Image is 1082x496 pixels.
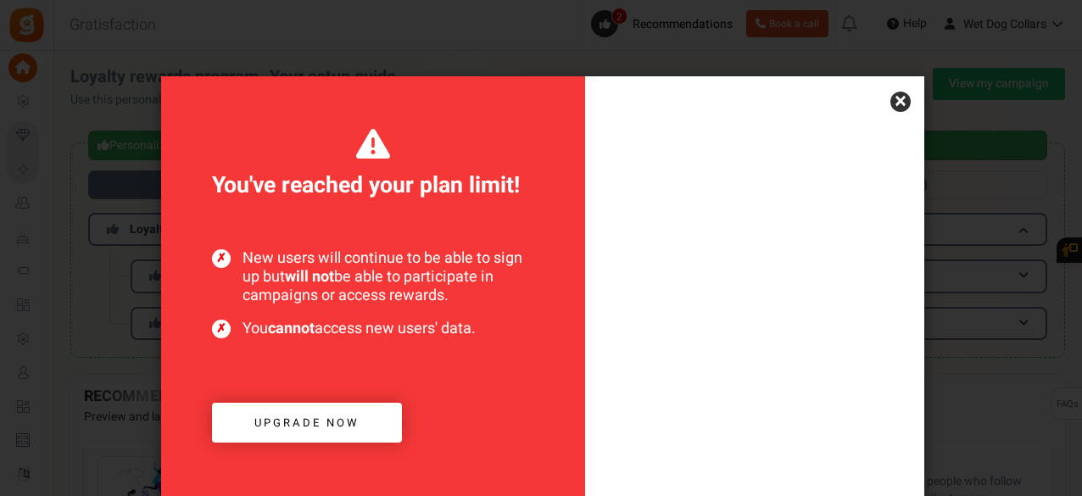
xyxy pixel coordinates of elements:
[268,317,315,340] b: cannot
[890,92,911,112] a: ×
[212,127,534,202] span: You've reached your plan limit!
[212,249,534,304] span: New users will continue to be able to sign up but be able to participate in campaigns or access r...
[254,415,360,431] span: Upgrade now
[212,403,402,443] a: Upgrade now
[212,320,534,338] span: You access new users' data.
[285,265,334,288] b: will not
